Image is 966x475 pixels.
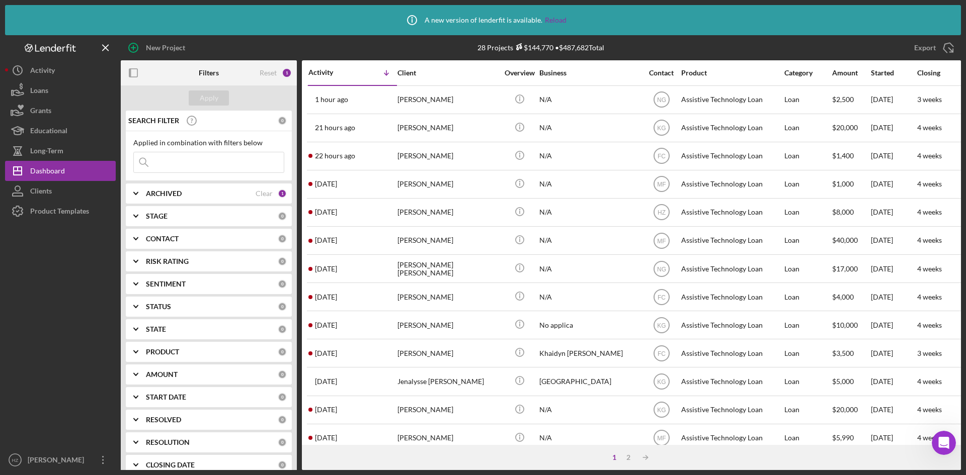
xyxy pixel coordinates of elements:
[397,255,498,282] div: [PERSON_NAME] [PERSON_NAME]
[658,209,666,216] text: HZ
[5,450,116,470] button: HZ[PERSON_NAME]
[914,38,936,58] div: Export
[917,377,942,386] time: 4 weeks
[278,438,287,447] div: 0
[397,171,498,198] div: [PERSON_NAME]
[784,143,831,169] div: Loan
[539,312,640,338] div: No applica
[5,141,116,161] button: Long-Term
[917,405,942,414] time: 4 weeks
[315,434,337,442] time: 2025-09-04 23:50
[539,255,640,282] div: N/A
[397,312,498,338] div: [PERSON_NAME]
[657,322,666,329] text: KG
[832,95,854,104] span: $2,500
[539,115,640,141] div: N/A
[278,325,287,334] div: 0
[30,60,55,83] div: Activity
[681,397,782,423] div: Assistive Technology Loan
[25,450,91,472] div: [PERSON_NAME]
[5,121,116,141] button: Educational
[315,124,355,132] time: 2025-09-08 19:05
[146,257,189,265] b: RISK RATING
[146,325,166,333] b: STATE
[30,80,48,103] div: Loans
[146,461,195,469] b: CLOSING DATE
[657,237,666,244] text: MF
[917,264,942,273] time: 4 weeks
[657,378,666,386] text: KG
[146,370,178,378] b: AMOUNT
[278,393,287,402] div: 0
[832,433,854,442] span: $5,990
[871,283,916,310] div: [DATE]
[199,69,219,77] b: Filters
[784,368,831,395] div: Loan
[871,199,916,226] div: [DATE]
[30,101,51,123] div: Grants
[397,340,498,366] div: [PERSON_NAME]
[871,143,916,169] div: [DATE]
[397,69,498,77] div: Client
[146,280,186,288] b: SENTIMENT
[784,425,831,451] div: Loan
[477,43,604,52] div: 28 Projects • $487,682 Total
[278,212,287,221] div: 0
[146,393,186,401] b: START DATE
[30,121,67,143] div: Educational
[832,349,854,357] span: $3,500
[30,181,52,204] div: Clients
[658,294,666,301] text: FC
[784,340,831,366] div: Loan
[315,321,337,329] time: 2025-09-05 18:12
[871,425,916,451] div: [DATE]
[278,415,287,424] div: 0
[681,171,782,198] div: Assistive Technology Loan
[784,283,831,310] div: Loan
[832,321,858,329] span: $10,000
[917,433,942,442] time: 4 weeks
[539,425,640,451] div: N/A
[832,208,854,216] span: $8,000
[832,377,854,386] span: $5,000
[278,234,287,243] div: 0
[681,340,782,366] div: Assistive Technology Loan
[784,86,831,113] div: Loan
[5,101,116,121] button: Grants
[278,189,287,198] div: 1
[397,227,498,254] div: [PERSON_NAME]
[832,264,858,273] span: $17,000
[832,69,870,77] div: Amount
[681,255,782,282] div: Assistive Technology Loan
[917,179,942,188] time: 4 weeks
[871,171,916,198] div: [DATE]
[657,407,666,414] text: KG
[832,151,854,160] span: $1,400
[657,265,666,272] text: NG
[832,179,854,188] span: $1,000
[539,283,640,310] div: N/A
[146,348,179,356] b: PRODUCT
[397,143,498,169] div: [PERSON_NAME]
[397,86,498,113] div: [PERSON_NAME]
[832,405,858,414] span: $20,000
[146,212,168,220] b: STAGE
[904,38,961,58] button: Export
[657,125,666,132] text: KG
[5,181,116,201] button: Clients
[681,86,782,113] div: Assistive Technology Loan
[278,370,287,379] div: 0
[539,227,640,254] div: N/A
[871,86,916,113] div: [DATE]
[30,161,65,183] div: Dashboard
[315,180,337,188] time: 2025-09-07 02:02
[315,208,337,216] time: 2025-09-06 20:18
[5,161,116,181] a: Dashboard
[832,293,854,301] span: $4,000
[545,16,567,24] a: Reload
[256,189,273,198] div: Clear
[621,453,635,461] div: 2
[315,406,337,414] time: 2025-09-05 03:01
